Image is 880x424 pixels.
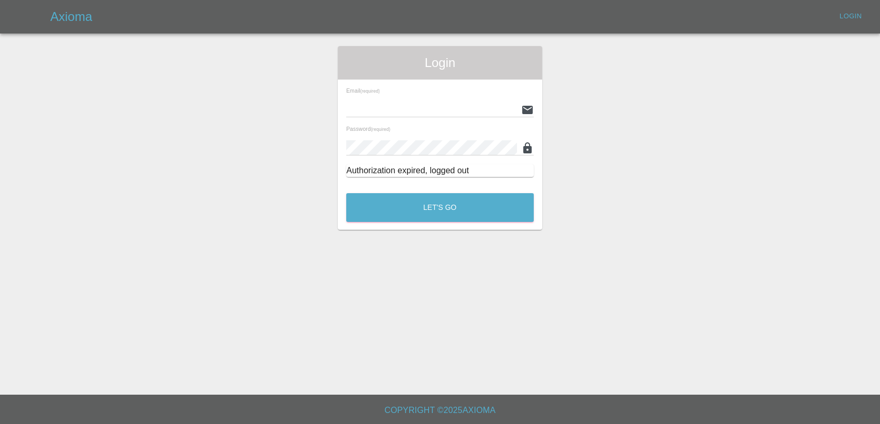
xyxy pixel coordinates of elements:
[346,126,390,132] span: Password
[8,403,872,418] h6: Copyright © 2025 Axioma
[371,127,390,132] small: (required)
[834,8,867,25] a: Login
[346,54,534,71] span: Login
[346,164,534,177] div: Authorization expired, logged out
[50,8,92,25] h5: Axioma
[346,193,534,222] button: Let's Go
[360,89,380,94] small: (required)
[346,87,380,94] span: Email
